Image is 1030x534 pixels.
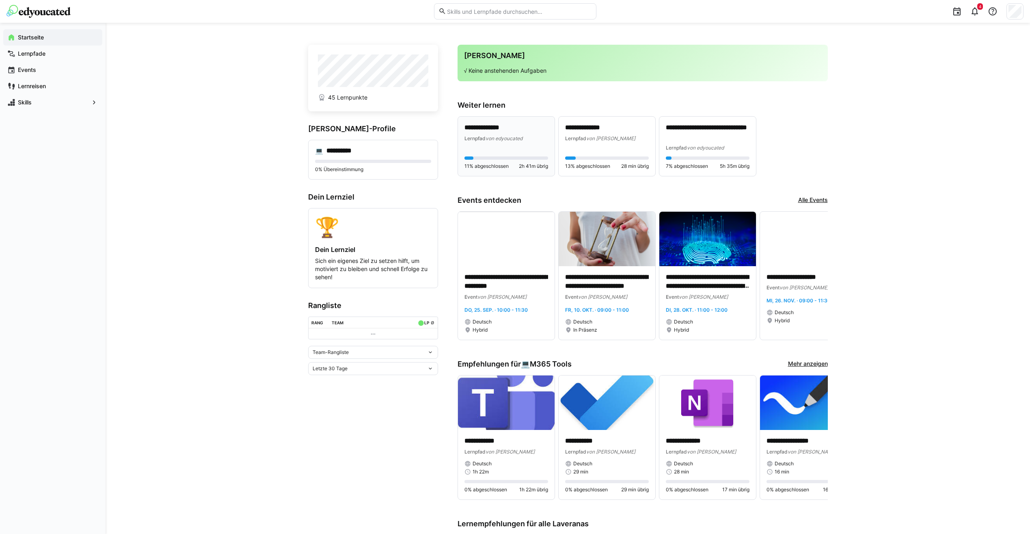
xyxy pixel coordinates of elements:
span: 29 min [573,469,588,475]
span: Event [767,284,780,291]
span: Deutsch [473,319,492,325]
span: Hybrid [775,317,790,324]
span: Deutsch [674,319,693,325]
span: Lernpfad [666,449,687,455]
span: von [PERSON_NAME] [780,284,829,291]
div: LP [424,320,429,325]
span: Lernpfad [565,449,586,455]
span: In Präsenz [573,327,597,333]
span: 5h 35m übrig [720,163,749,169]
span: Deutsch [775,309,794,316]
span: 0% abgeschlossen [565,486,608,493]
div: 💻️ [315,147,323,155]
h3: Empfehlungen für [458,360,572,369]
span: 7% abgeschlossen [666,163,708,169]
h3: Lernempfehlungen für alle Laveranas [458,519,828,528]
span: 17 min übrig [722,486,749,493]
span: Event [565,294,578,300]
span: 2h 41m übrig [519,163,548,169]
span: 13% abgeschlossen [565,163,610,169]
a: Alle Events [798,196,828,205]
span: von [PERSON_NAME] [578,294,627,300]
img: image [760,376,857,430]
span: Lernpfad [464,449,486,455]
span: Event [464,294,477,300]
span: Team-Rangliste [313,349,349,356]
span: von [PERSON_NAME] [788,449,837,455]
span: von [PERSON_NAME] [477,294,527,300]
span: 4 [979,4,981,9]
span: 28 min [674,469,689,475]
p: Sich ein eigenes Ziel zu setzen hilft, um motiviert zu bleiben und schnell Erfolge zu sehen! [315,257,431,281]
span: Hybrid [473,327,488,333]
input: Skills und Lernpfade durchsuchen… [446,8,592,15]
span: Deutsch [573,460,592,467]
span: 1h 22m übrig [519,486,548,493]
span: 11% abgeschlossen [464,163,509,169]
h3: [PERSON_NAME]-Profile [308,124,438,133]
div: Rang [311,320,323,325]
img: image [458,376,555,430]
span: M365 Tools [530,360,572,369]
span: von [PERSON_NAME] [679,294,728,300]
span: von [PERSON_NAME] [586,449,635,455]
span: Hybrid [674,327,689,333]
span: von [PERSON_NAME] [486,449,535,455]
span: Lernpfad [565,135,586,141]
img: image [559,376,655,430]
p: 0% Übereinstimmung [315,166,431,173]
span: Do, 25. Sep. · 10:00 - 11:30 [464,307,528,313]
span: Fr, 10. Okt. · 09:00 - 11:00 [565,307,629,313]
a: ø [431,319,434,326]
span: von edyoucated [687,145,724,151]
p: √ Keine anstehenden Aufgaben [464,67,821,75]
img: image [559,212,655,266]
span: 29 min übrig [621,486,649,493]
h3: [PERSON_NAME] [464,51,821,60]
span: Lernpfad [767,449,788,455]
span: Lernpfad [666,145,687,151]
span: 28 min übrig [621,163,649,169]
h3: Dein Lernziel [308,193,438,202]
span: Deutsch [473,460,492,467]
span: 16 min [775,469,789,475]
span: 0% abgeschlossen [666,486,708,493]
h3: Weiter lernen [458,101,828,110]
span: von edyoucated [486,135,523,141]
span: Deutsch [775,460,794,467]
span: von [PERSON_NAME] [586,135,635,141]
span: Deutsch [674,460,693,467]
a: Mehr anzeigen [788,360,828,369]
span: 0% abgeschlossen [767,486,809,493]
h3: Events entdecken [458,196,521,205]
img: image [458,212,555,266]
img: image [760,212,857,266]
img: image [659,212,756,266]
span: Letzte 30 Tage [313,365,348,372]
span: 1h 22m [473,469,489,475]
h3: Rangliste [308,301,438,310]
span: Lernpfad [464,135,486,141]
h4: Dein Lernziel [315,245,431,254]
span: Di, 28. Okt. · 11:00 - 12:00 [666,307,728,313]
span: Mi, 26. Nov. · 09:00 - 11:30 [767,297,831,304]
div: 🏆 [315,215,431,239]
span: 45 Lernpunkte [328,93,367,102]
span: Deutsch [573,319,592,325]
img: image [659,376,756,430]
span: von [PERSON_NAME] [687,449,736,455]
div: 💻️ [521,360,572,369]
span: 16 min übrig [823,486,850,493]
span: Event [666,294,679,300]
div: Team [332,320,343,325]
span: 0% abgeschlossen [464,486,507,493]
